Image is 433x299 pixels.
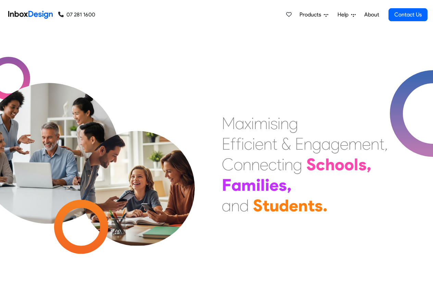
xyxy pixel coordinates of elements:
div: E [295,134,304,154]
div: h [325,154,335,175]
div: n [304,134,312,154]
div: n [280,113,289,134]
div: a [321,134,331,154]
div: c [244,134,252,154]
div: e [260,154,268,175]
div: e [362,134,371,154]
div: n [264,134,272,154]
div: e [269,175,279,195]
div: d [240,195,249,216]
div: a [235,113,244,134]
div: l [260,175,265,195]
div: C [222,154,234,175]
div: n [284,154,293,175]
div: S [253,195,263,216]
div: c [268,154,277,175]
div: g [312,134,321,154]
div: l [354,154,358,175]
img: parents_with_child.png [66,102,209,246]
div: o [234,154,243,175]
div: , [367,154,371,175]
div: t [308,195,315,216]
div: F [222,175,231,195]
div: u [269,195,279,216]
div: t [277,154,282,175]
div: a [231,175,241,195]
div: d [279,195,289,216]
div: , [384,134,388,154]
div: e [340,134,348,154]
div: s [270,113,278,134]
span: Products [300,11,324,19]
div: i [241,134,244,154]
div: i [282,154,284,175]
div: i [252,134,255,154]
div: E [222,134,230,154]
div: t [263,195,269,216]
div: f [230,134,236,154]
div: e [255,134,264,154]
div: n [243,154,251,175]
div: e [289,195,298,216]
div: . [323,195,328,216]
div: g [331,134,340,154]
div: i [265,175,269,195]
div: s [279,175,287,195]
div: Maximising Efficient & Engagement, Connecting Schools, Families, and Students. [222,113,388,216]
div: n [298,195,308,216]
div: i [268,113,270,134]
div: o [335,154,344,175]
a: Products [297,8,331,22]
a: 07 281 1600 [58,11,95,19]
div: x [244,113,251,134]
div: a [222,195,231,216]
a: Help [335,8,358,22]
div: c [316,154,325,175]
div: o [344,154,354,175]
div: m [348,134,362,154]
div: s [358,154,367,175]
div: m [254,113,268,134]
div: g [293,154,302,175]
div: & [281,134,291,154]
div: , [287,175,292,195]
div: m [241,175,256,195]
a: About [362,8,381,22]
div: i [251,113,254,134]
div: s [315,195,323,216]
div: n [251,154,260,175]
div: i [256,175,260,195]
a: Contact Us [389,8,428,21]
div: i [278,113,280,134]
span: Help [338,11,351,19]
div: t [272,134,277,154]
div: g [289,113,298,134]
div: S [306,154,316,175]
div: n [231,195,240,216]
div: n [371,134,379,154]
div: t [379,134,384,154]
div: M [222,113,235,134]
div: f [236,134,241,154]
